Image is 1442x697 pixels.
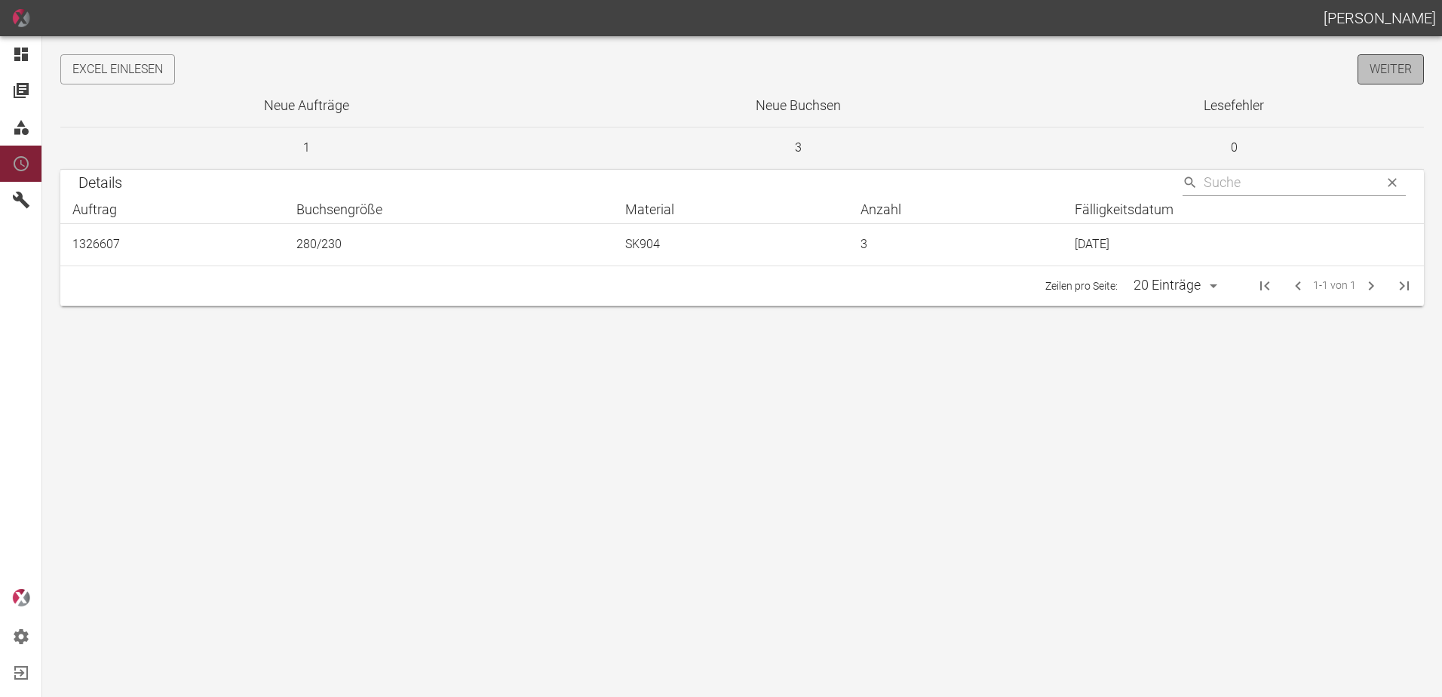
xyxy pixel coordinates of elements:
td: 3 [552,127,1044,170]
span: Vorherige Seite [1283,271,1313,301]
svg: Suche [1183,175,1198,190]
th: Lesefehler [1044,84,1424,127]
input: Search [1204,170,1373,196]
th: Neue Buchsen [552,84,1044,127]
h1: [PERSON_NAME] [1324,6,1436,30]
img: icon [12,9,30,27]
span: Buchsengröße [296,201,402,219]
td: 280/230 [284,223,613,266]
img: logo [12,589,30,606]
button: Excel einlesen [60,54,175,84]
span: Material [625,201,694,219]
div: Auftrag [72,201,272,219]
td: 0 [1044,127,1424,170]
td: 1 [60,127,552,170]
div: 20 Einträge [1130,275,1204,295]
td: 3 [848,223,1063,266]
div: 20 Einträge [1124,272,1223,299]
span: Letzte Seite [1386,268,1422,304]
div: Fälligkeitsdatum [1075,201,1412,219]
h6: Details [78,170,122,195]
td: SK904 [613,223,848,266]
a: Weiter [1358,54,1424,84]
div: Buchsengröße [296,201,601,219]
div: Material [625,201,836,219]
span: Anzahl [861,201,921,219]
span: Fälligkeitsdatum [1075,201,1193,219]
span: Nächste Seite [1356,271,1386,301]
div: Anzahl [861,201,1051,219]
td: 1326607 [60,223,284,266]
span: Auftrag [72,201,137,219]
span: 1-1 von 1 [1313,277,1356,294]
p: Zeilen pro Seite: [1045,278,1118,293]
th: Neue Aufträge [60,84,552,127]
span: Erste Seite [1247,268,1283,304]
td: [DATE] [1063,223,1424,266]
